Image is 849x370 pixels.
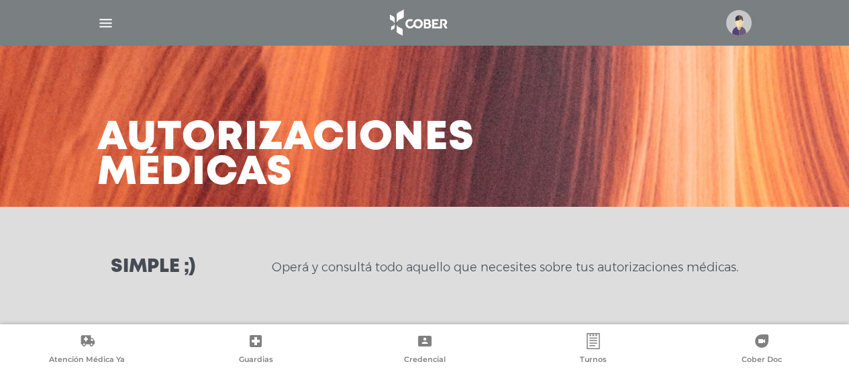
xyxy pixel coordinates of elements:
img: profile-placeholder.svg [726,10,752,36]
span: Credencial [404,355,446,367]
a: Credencial [340,333,509,367]
a: Cober Doc [678,333,846,367]
a: Atención Médica Ya [3,333,171,367]
span: Cober Doc [742,355,782,367]
a: Guardias [171,333,340,367]
img: Cober_menu-lines-white.svg [97,15,114,32]
h3: Simple ;) [111,258,195,277]
span: Atención Médica Ya [49,355,125,367]
span: Guardias [239,355,273,367]
span: Turnos [580,355,607,367]
img: logo_cober_home-white.png [383,7,453,39]
h3: Autorizaciones médicas [97,121,475,191]
a: Turnos [509,333,677,367]
p: Operá y consultá todo aquello que necesites sobre tus autorizaciones médicas. [272,259,738,275]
